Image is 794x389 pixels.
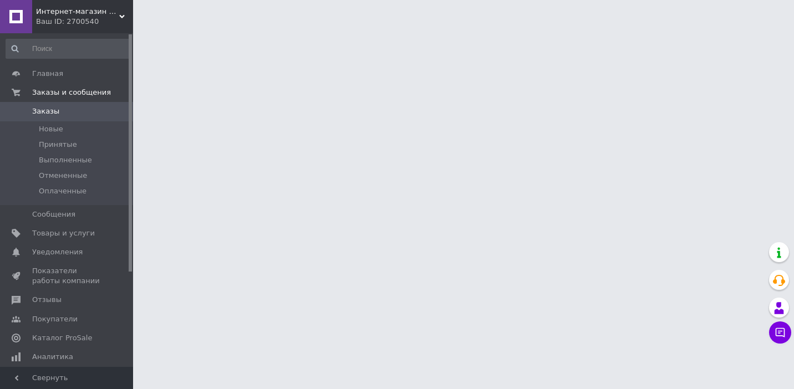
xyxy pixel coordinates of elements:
[39,186,86,196] span: Оплаченные
[32,314,78,324] span: Покупатели
[32,228,95,238] span: Товары и услуги
[36,7,119,17] span: Интернет-магазин запчастей на мотоблоки Motor-Parts
[32,295,62,305] span: Отзывы
[32,266,103,286] span: Показатели работы компании
[32,106,59,116] span: Заказы
[39,140,77,150] span: Принятые
[32,69,63,79] span: Главная
[32,209,75,219] span: Сообщения
[32,88,111,98] span: Заказы и сообщения
[32,333,92,343] span: Каталог ProSale
[39,171,87,181] span: Отмененные
[39,124,63,134] span: Новые
[32,247,83,257] span: Уведомления
[6,39,131,59] input: Поиск
[36,17,133,27] div: Ваш ID: 2700540
[32,352,73,362] span: Аналитика
[769,321,791,344] button: Чат с покупателем
[39,155,92,165] span: Выполненные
